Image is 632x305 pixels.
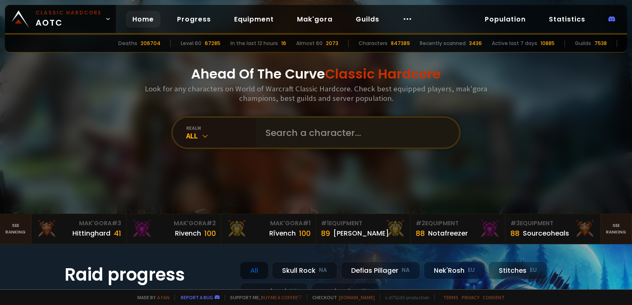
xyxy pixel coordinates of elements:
small: Classic Hardcore [36,9,102,17]
span: # 3 [510,219,520,227]
div: Equipment [321,219,405,228]
a: Consent [483,294,505,300]
span: Support me, [225,294,302,300]
div: [PERSON_NAME] [333,228,389,238]
div: 41 [114,228,121,239]
span: # 3 [112,219,121,227]
div: Mak'Gora [132,219,216,228]
a: Privacy [462,294,479,300]
a: #2Equipment88Notafreezer [411,214,505,244]
div: 89 [321,228,330,239]
div: 10885 [541,40,555,47]
span: # 1 [303,219,311,227]
a: #3Equipment88Sourceoheals [505,214,600,244]
a: Report a bug [181,294,213,300]
a: Terms [443,294,458,300]
div: Recently scanned [420,40,466,47]
a: Mak'Gora#2Rivench100 [127,214,221,244]
a: [DOMAIN_NAME] [339,294,375,300]
div: 847389 [391,40,410,47]
span: Classic Hardcore [325,64,441,83]
div: Characters [359,40,388,47]
div: 67285 [205,40,220,47]
a: Equipment [227,11,280,28]
small: NA [290,287,298,295]
div: In the last 12 hours [230,40,278,47]
div: 100 [204,228,216,239]
div: Mak'Gora [36,219,121,228]
small: NA [319,266,327,274]
span: # 2 [206,219,216,227]
div: 100 [299,228,311,239]
div: Soulseeker [311,283,379,300]
a: Mak'Gora#3Hittinghard41 [31,214,126,244]
div: Defias Pillager [341,262,420,279]
div: 88 [510,228,519,239]
small: EU [362,287,369,295]
a: Mak'gora [290,11,339,28]
div: Mak'Gora [226,219,311,228]
a: Buy me a coffee [261,294,302,300]
small: EU [468,266,475,274]
div: Guilds [575,40,591,47]
div: Nek'Rosh [424,262,485,279]
div: Hittinghard [72,228,110,238]
div: Doomhowl [240,283,308,300]
div: Active last 7 days [492,40,537,47]
span: v. d752d5 - production [380,294,429,300]
span: # 1 [321,219,329,227]
small: NA [402,266,410,274]
div: 7538 [594,40,607,47]
a: Statistics [542,11,592,28]
a: Population [478,11,532,28]
a: a fan [157,294,170,300]
div: 16 [281,40,286,47]
div: 2073 [326,40,338,47]
div: realm [186,125,256,131]
div: All [186,131,256,141]
h1: Raid progress [65,262,230,288]
div: Equipment [510,219,595,228]
div: 3436 [469,40,482,47]
div: Almost 60 [296,40,323,47]
div: Sourceoheals [523,228,569,238]
a: Home [126,11,160,28]
div: Level 60 [181,40,201,47]
div: Deaths [118,40,137,47]
a: Mak'Gora#1Rîvench100 [221,214,316,244]
div: Skull Rock [272,262,338,279]
input: Search a character... [261,118,449,148]
div: Stitches [488,262,547,279]
div: Equipment [416,219,500,228]
div: 206704 [141,40,160,47]
div: 88 [416,228,425,239]
span: AOTC [36,9,102,29]
a: Seeranking [601,214,632,244]
span: Checkout [307,294,375,300]
div: All [240,262,268,279]
small: EU [530,266,537,274]
div: Rîvench [269,228,296,238]
div: Rivench [175,228,201,238]
a: Guilds [349,11,386,28]
a: Classic HardcoreAOTC [5,5,116,33]
div: Notafreezer [428,228,468,238]
a: #1Equipment89[PERSON_NAME] [316,214,411,244]
a: Progress [170,11,218,28]
h3: Look for any characters on World of Warcraft Classic Hardcore. Check best equipped players, mak'g... [141,84,491,103]
span: # 2 [416,219,425,227]
h1: Ahead Of The Curve [191,64,441,84]
span: Made by [132,294,170,300]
